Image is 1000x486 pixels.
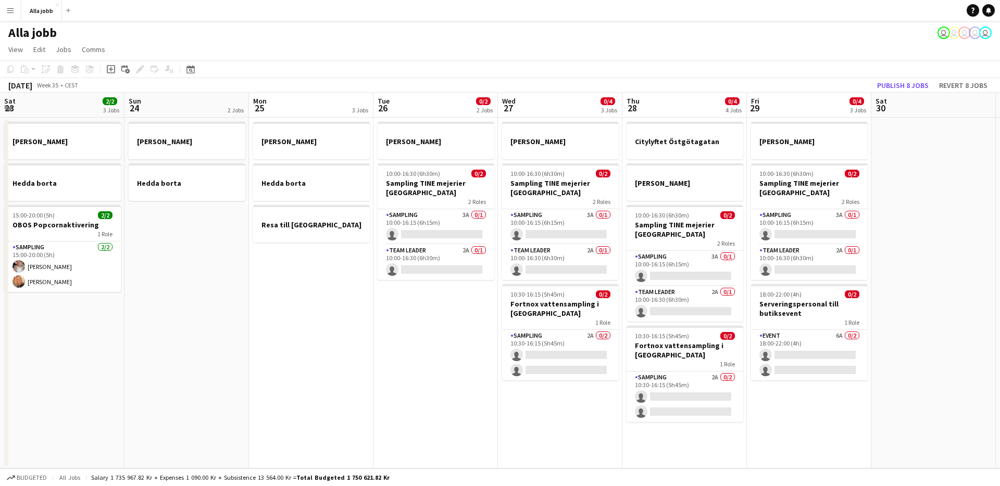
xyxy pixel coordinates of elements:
[378,122,494,159] app-job-card: [PERSON_NAME]
[627,137,743,146] h3: Citylyftet Östgötagatan
[52,43,76,56] a: Jobs
[751,284,868,380] app-job-card: 18:00-22:00 (4h)0/2Serveringspersonal till butiksevent1 RoleEvent6A0/218:00-22:00 (4h)
[845,290,859,298] span: 0/2
[296,474,390,481] span: Total Budgeted 1 750 621.82 kr
[751,245,868,280] app-card-role: Team Leader2A0/110:00-16:30 (6h30m)
[625,102,640,114] span: 28
[969,27,981,39] app-user-avatar: Hedda Lagerbielke
[129,137,245,146] h3: [PERSON_NAME]
[751,137,868,146] h3: [PERSON_NAME]
[759,170,814,177] span: 10:00-16:30 (6h30m)
[938,27,950,39] app-user-avatar: Stina Dahl
[3,102,16,114] span: 23
[635,332,689,340] span: 10:30-16:15 (5h45m)
[4,178,121,188] h3: Hedda borta
[91,474,390,481] div: Salary 1 735 967.82 kr + Expenses 1 090.00 kr + Subsistence 13 564.00 kr =
[476,97,491,105] span: 0/2
[82,45,105,54] span: Comms
[627,341,743,360] h3: Fortnox vattensampling i [GEOGRAPHIC_DATA]
[596,170,610,177] span: 0/2
[477,106,493,114] div: 2 Jobs
[4,205,121,292] app-job-card: 15:00-20:00 (5h)2/2OBOS Popcornaktivering1 RoleSampling2/215:00-20:00 (5h)[PERSON_NAME][PERSON_NAME]
[601,106,617,114] div: 3 Jobs
[720,332,735,340] span: 0/2
[627,122,743,159] div: Citylyftet Östgötagatan
[751,122,868,159] div: [PERSON_NAME]
[97,230,113,238] span: 1 Role
[21,1,62,21] button: Alla jobb
[751,178,868,197] h3: Sampling TINE mejerier [GEOGRAPHIC_DATA]
[228,106,244,114] div: 2 Jobs
[378,163,494,280] app-job-card: 10:00-16:30 (6h30m)0/2Sampling TINE mejerier [GEOGRAPHIC_DATA]2 RolesSampling3A0/110:00-16:15 (6h...
[253,163,370,201] app-job-card: Hedda borta
[252,102,267,114] span: 25
[253,220,370,229] h3: Resa till [GEOGRAPHIC_DATA]
[876,96,887,106] span: Sat
[502,178,619,197] h3: Sampling TINE mejerier [GEOGRAPHIC_DATA]
[948,27,960,39] app-user-avatar: August Löfgren
[595,318,610,326] span: 1 Role
[129,122,245,159] div: [PERSON_NAME]
[471,170,486,177] span: 0/2
[601,97,615,105] span: 0/4
[4,122,121,159] app-job-card: [PERSON_NAME]
[34,81,60,89] span: Week 35
[33,45,45,54] span: Edit
[4,241,121,292] app-card-role: Sampling2/215:00-20:00 (5h)[PERSON_NAME][PERSON_NAME]
[4,220,121,229] h3: OBOS Popcornaktivering
[127,102,141,114] span: 24
[751,299,868,318] h3: Serveringspersonal till butiksevent
[378,245,494,280] app-card-role: Team Leader2A0/110:00-16:30 (6h30m)
[4,137,121,146] h3: [PERSON_NAME]
[17,474,47,481] span: Budgeted
[352,106,368,114] div: 3 Jobs
[502,96,516,106] span: Wed
[751,163,868,280] div: 10:00-16:30 (6h30m)0/2Sampling TINE mejerier [GEOGRAPHIC_DATA]2 RolesSampling3A0/110:00-16:15 (6h...
[65,81,78,89] div: CEST
[253,96,267,106] span: Mon
[103,106,119,114] div: 3 Jobs
[98,211,113,219] span: 2/2
[751,209,868,245] app-card-role: Sampling3A0/110:00-16:15 (6h15m)
[502,284,619,380] app-job-card: 10:30-16:15 (5h45m)0/2Fortnox vattensampling i [GEOGRAPHIC_DATA]1 RoleSampling2A0/210:30-16:15 (5...
[501,102,516,114] span: 27
[510,290,565,298] span: 10:30-16:15 (5h45m)
[502,330,619,380] app-card-role: Sampling2A0/210:30-16:15 (5h45m)
[4,96,16,106] span: Sat
[502,299,619,318] h3: Fortnox vattensampling i [GEOGRAPHIC_DATA]
[627,163,743,201] app-job-card: [PERSON_NAME]
[845,170,859,177] span: 0/2
[253,205,370,242] app-job-card: Resa till [GEOGRAPHIC_DATA]
[979,27,992,39] app-user-avatar: Emil Hasselberg
[502,137,619,146] h3: [PERSON_NAME]
[253,178,370,188] h3: Hedda borta
[4,163,121,201] div: Hedda borta
[751,330,868,380] app-card-role: Event6A0/218:00-22:00 (4h)
[4,43,27,56] a: View
[29,43,49,56] a: Edit
[720,211,735,219] span: 0/2
[627,96,640,106] span: Thu
[12,211,55,219] span: 15:00-20:00 (5h)
[468,198,486,206] span: 2 Roles
[502,209,619,245] app-card-role: Sampling3A0/110:00-16:15 (6h15m)
[842,198,859,206] span: 2 Roles
[849,97,864,105] span: 0/4
[386,170,440,177] span: 10:00-16:30 (6h30m)
[376,102,390,114] span: 26
[502,122,619,159] app-job-card: [PERSON_NAME]
[627,251,743,286] app-card-role: Sampling3A0/110:00-16:15 (6h15m)
[720,360,735,368] span: 1 Role
[627,326,743,422] div: 10:30-16:15 (5h45m)0/2Fortnox vattensampling i [GEOGRAPHIC_DATA]1 RoleSampling2A0/210:30-16:15 (5...
[635,211,689,219] span: 10:00-16:30 (6h30m)
[8,80,32,91] div: [DATE]
[749,102,759,114] span: 29
[129,178,245,188] h3: Hedda borta
[874,102,887,114] span: 30
[627,205,743,322] div: 10:00-16:30 (6h30m)0/2Sampling TINE mejerier [GEOGRAPHIC_DATA]2 RolesSampling3A0/110:00-16:15 (6h...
